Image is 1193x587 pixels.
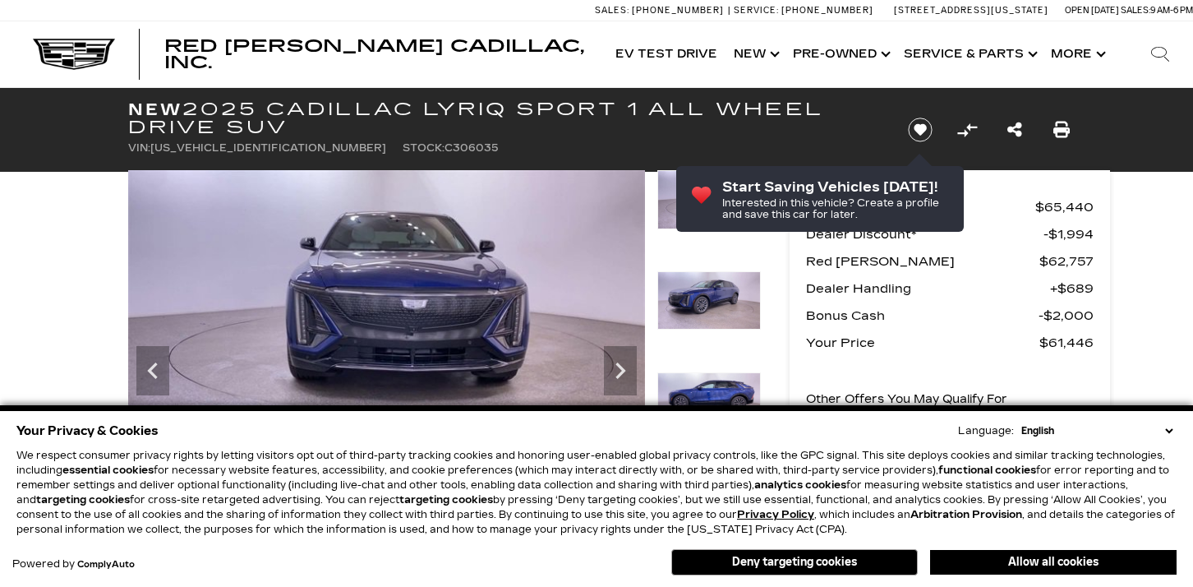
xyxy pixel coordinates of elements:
[399,494,493,506] strong: targeting cookies
[657,372,761,432] img: New 2025 Opulent Blue Metallic Cadillac Sport 1 image 5
[12,559,135,570] div: Powered by
[128,142,150,154] span: VIN:
[1039,331,1094,354] span: $61,446
[781,5,873,16] span: [PHONE_NUMBER]
[128,99,182,119] strong: New
[806,250,1094,273] a: Red [PERSON_NAME] $62,757
[657,170,761,229] img: New 2025 Opulent Blue Metallic Cadillac Sport 1 image 3
[734,5,779,16] span: Service:
[1043,223,1094,246] span: $1,994
[150,142,386,154] span: [US_VEHICLE_IDENTIFICATION_NUMBER]
[806,250,1039,273] span: Red [PERSON_NAME]
[62,465,154,476] strong: essential cookies
[1053,118,1070,141] a: Print this New 2025 Cadillac LYRIQ Sport 1 All Wheel Drive SUV
[128,100,880,136] h1: 2025 Cadillac LYRIQ Sport 1 All Wheel Drive SUV
[1043,21,1111,87] button: More
[806,196,1035,219] span: MSRP
[806,304,1094,327] a: Bonus Cash $2,000
[806,223,1094,246] a: Dealer Discount* $1,994
[1065,5,1119,16] span: Open [DATE]
[16,448,1177,537] p: We respect consumer privacy rights by letting visitors opt out of third-party tracking cookies an...
[737,509,814,520] a: Privacy Policy
[607,21,725,87] a: EV Test Drive
[958,426,1014,436] div: Language:
[1150,5,1193,16] span: 9 AM-6 PM
[902,117,938,143] button: Save vehicle
[910,509,1022,520] strong: Arbitration Provision
[806,277,1094,300] a: Dealer Handling $689
[894,5,1048,16] a: [STREET_ADDRESS][US_STATE]
[1039,250,1094,273] span: $62,757
[164,38,591,71] a: Red [PERSON_NAME] Cadillac, Inc.
[77,560,135,570] a: ComplyAuto
[604,346,637,395] div: Next
[896,21,1043,87] a: Service & Parts
[806,331,1039,354] span: Your Price
[1050,277,1094,300] span: $689
[806,196,1094,219] a: MSRP $65,440
[444,142,499,154] span: C306035
[754,479,846,491] strong: analytics cookies
[136,346,169,395] div: Previous
[36,494,130,506] strong: targeting cookies
[16,419,159,442] span: Your Privacy & Cookies
[1017,423,1177,438] select: Language Select
[806,304,1039,327] span: Bonus Cash
[806,223,1043,246] span: Dealer Discount*
[725,21,785,87] a: New
[806,388,1007,411] p: Other Offers You May Qualify For
[671,549,918,575] button: Deny targeting cookies
[595,5,629,16] span: Sales:
[930,550,1177,575] button: Allow all cookies
[955,118,979,142] button: Compare vehicle
[128,170,645,461] img: New 2025 Opulent Blue Metallic Cadillac Sport 1 image 3
[785,21,896,87] a: Pre-Owned
[806,331,1094,354] a: Your Price $61,446
[1121,5,1150,16] span: Sales:
[632,5,724,16] span: [PHONE_NUMBER]
[1007,118,1022,141] a: Share this New 2025 Cadillac LYRIQ Sport 1 All Wheel Drive SUV
[403,142,444,154] span: Stock:
[806,277,1050,300] span: Dealer Handling
[164,36,584,72] span: Red [PERSON_NAME] Cadillac, Inc.
[657,271,761,330] img: New 2025 Opulent Blue Metallic Cadillac Sport 1 image 4
[33,39,115,70] img: Cadillac Dark Logo with Cadillac White Text
[938,465,1036,476] strong: functional cookies
[728,6,877,15] a: Service: [PHONE_NUMBER]
[1035,196,1094,219] span: $65,440
[1039,304,1094,327] span: $2,000
[595,6,728,15] a: Sales: [PHONE_NUMBER]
